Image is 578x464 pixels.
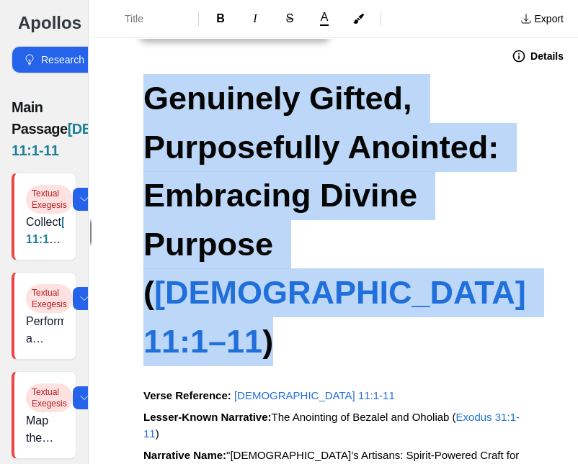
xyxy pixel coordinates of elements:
span: Genuinely Gifted, Purposefully Anointed: Embracing Divine Purpose ( [143,80,508,311]
span: B [216,12,225,24]
span: Textual Exegesis [26,284,73,313]
span: S [286,12,294,24]
p: Collect in a variety of English translations (NIV, ESV, KJV, CSB) and read the Greek text. Note a... [26,214,64,248]
span: A [321,12,329,23]
a: [DEMOGRAPHIC_DATA] 11:1-11 [26,216,193,263]
span: Textual Exegesis [26,383,73,412]
button: Format Italics [239,7,271,30]
span: I [253,12,257,24]
button: A [308,9,340,29]
button: Format Bold [205,7,236,30]
span: Textual Exegesis [26,185,73,214]
a: Exodus 31:1-11 [143,411,520,440]
p: Perform a Greek word study on key terms such as κεφαλή (kephalē ‘head’), δόξα (doxa ‘glory’), and... [26,313,64,347]
span: ) [156,427,159,440]
span: Title [125,12,175,26]
strong: Verse Reference: [143,389,231,401]
h3: Apollos [18,12,81,35]
span: The Anointing of Bezalel and Oholiab ( [272,411,456,423]
button: Format Strikethrough [274,7,306,30]
p: Main Passage [12,96,76,161]
p: Map the passage’s structure by identifying imperatives, supportive arguments, and rhetorical tran... [26,412,64,447]
span: ) [262,323,273,360]
iframe: Drift Widget Chat Controller [506,392,561,447]
a: [DEMOGRAPHIC_DATA] 11:1-11 [234,389,395,401]
strong: Lesser-Known Narrative: [143,411,272,423]
button: Research [12,47,96,73]
a: [DEMOGRAPHIC_DATA] 11:1–11 [143,274,535,360]
button: Export [512,7,572,30]
button: Formatting Options [99,6,192,32]
button: Details [503,45,572,68]
strong: Narrative Name: [143,449,226,461]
